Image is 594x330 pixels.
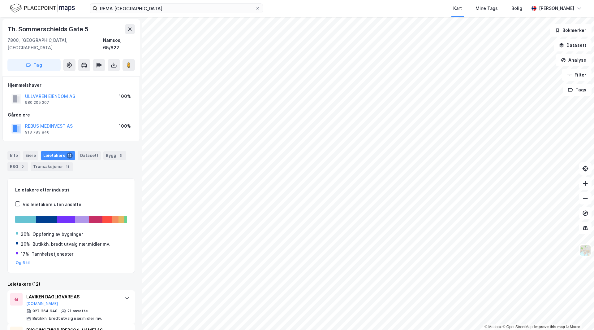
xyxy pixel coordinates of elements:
div: Leietakere etter industri [15,186,127,194]
button: Tags [563,84,592,96]
div: Bygg [103,151,126,160]
div: Bolig [511,5,522,12]
div: [PERSON_NAME] [539,5,574,12]
img: Z [579,244,591,256]
div: Butikkh. bredt utvalg nær.midler mv. [32,316,102,321]
div: 2 [19,164,26,170]
div: Oppføring av bygninger [32,231,83,238]
div: 913 783 840 [25,130,49,135]
div: Tannhelsetjenester [32,250,73,258]
a: OpenStreetMap [503,325,533,329]
button: Og 6 til [16,260,30,265]
div: Eiere [23,151,38,160]
div: Info [7,151,20,160]
div: Namsos, 65/622 [103,37,135,51]
div: 927 364 948 [32,309,58,314]
div: Vis leietakere uten ansatte [23,201,81,208]
div: 100% [119,122,131,130]
input: Søk på adresse, matrikkel, gårdeiere, leietakere eller personer [97,4,255,13]
button: Bokmerker [550,24,592,37]
div: Hjemmelshaver [8,81,135,89]
div: Butikkh. bredt utvalg nær.midler mv. [32,240,110,248]
div: Mine Tags [476,5,498,12]
div: LAVIKEN DAGLIGVARE AS [26,293,118,301]
button: Tag [7,59,61,71]
div: 20% [21,231,30,238]
img: logo.f888ab2527a4732fd821a326f86c7f29.svg [10,3,75,14]
div: 17% [21,250,29,258]
iframe: Chat Widget [563,300,594,330]
div: Th. Sommerschields Gate 5 [7,24,90,34]
div: Leietakere (12) [7,280,135,288]
button: Filter [562,69,592,81]
button: Datasett [554,39,592,51]
button: Analyse [556,54,592,66]
div: Kart [453,5,462,12]
div: 11 [64,164,71,170]
div: Transaksjoner [31,162,73,171]
div: 7800, [GEOGRAPHIC_DATA], [GEOGRAPHIC_DATA] [7,37,103,51]
a: Mapbox [484,325,501,329]
button: [DOMAIN_NAME] [26,301,58,306]
div: 21 ansatte [67,309,88,314]
div: 100% [119,93,131,100]
div: ESG [7,162,28,171]
div: 3 [118,152,124,159]
div: Gårdeiere [8,111,135,119]
div: 12 [67,152,73,159]
div: Kontrollprogram for chat [563,300,594,330]
div: Leietakere [41,151,75,160]
div: 980 205 207 [25,100,49,105]
a: Improve this map [534,325,565,329]
div: Datasett [78,151,101,160]
div: 20% [21,240,30,248]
